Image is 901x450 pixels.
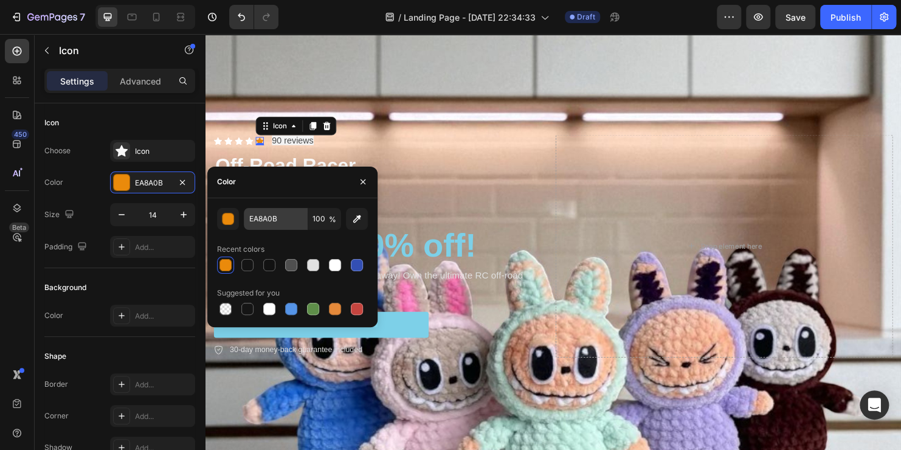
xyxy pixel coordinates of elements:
div: Icon [44,117,59,128]
div: Color [44,177,63,188]
input: Eg: FFFFFF [244,208,307,230]
div: Beta [9,223,29,232]
div: Size [44,207,77,223]
button: Publish [820,5,871,29]
div: Choose [44,145,71,156]
img: website_grey.svg [19,32,29,41]
span: Landing Page - [DATE] 22:34:33 [404,11,536,24]
div: Shape [44,351,66,362]
div: Add... [135,242,192,253]
div: Mots-clés [151,72,186,80]
div: Drop element here [519,217,584,227]
button: 7 [5,5,91,29]
div: Padding [44,239,89,255]
iframe: Design area [205,34,901,450]
p: Settings [60,75,94,88]
div: Open Intercom Messenger [860,390,889,420]
span: % [329,214,336,225]
span: / [398,11,401,24]
span: Save [785,12,806,22]
div: Border [44,379,68,390]
div: 450 [12,130,29,139]
img: tab_keywords_by_traffic_grey.svg [138,71,148,80]
div: Undo/Redo [229,5,278,29]
div: v 4.0.25 [34,19,60,29]
div: Icon [135,146,192,157]
div: Add... [135,311,192,322]
button: Save [775,5,815,29]
div: Add... [135,411,192,422]
span: Draft [577,12,595,22]
div: Add... [135,379,192,390]
div: Color [217,176,236,187]
p: Icon [59,43,162,58]
div: Suggested for you [217,288,280,299]
div: Corner [44,410,69,421]
p: Advanced [120,75,161,88]
img: tab_domain_overview_orange.svg [49,71,59,80]
div: Domaine [63,72,94,80]
div: Color [44,310,63,321]
img: logo_orange.svg [19,19,29,29]
p: 7 [80,10,85,24]
div: Background [44,282,86,293]
div: Publish [830,11,861,24]
div: Recent colors [217,244,264,255]
div: Domaine: [DOMAIN_NAME] [32,32,137,41]
div: EA8A0B [135,178,170,189]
